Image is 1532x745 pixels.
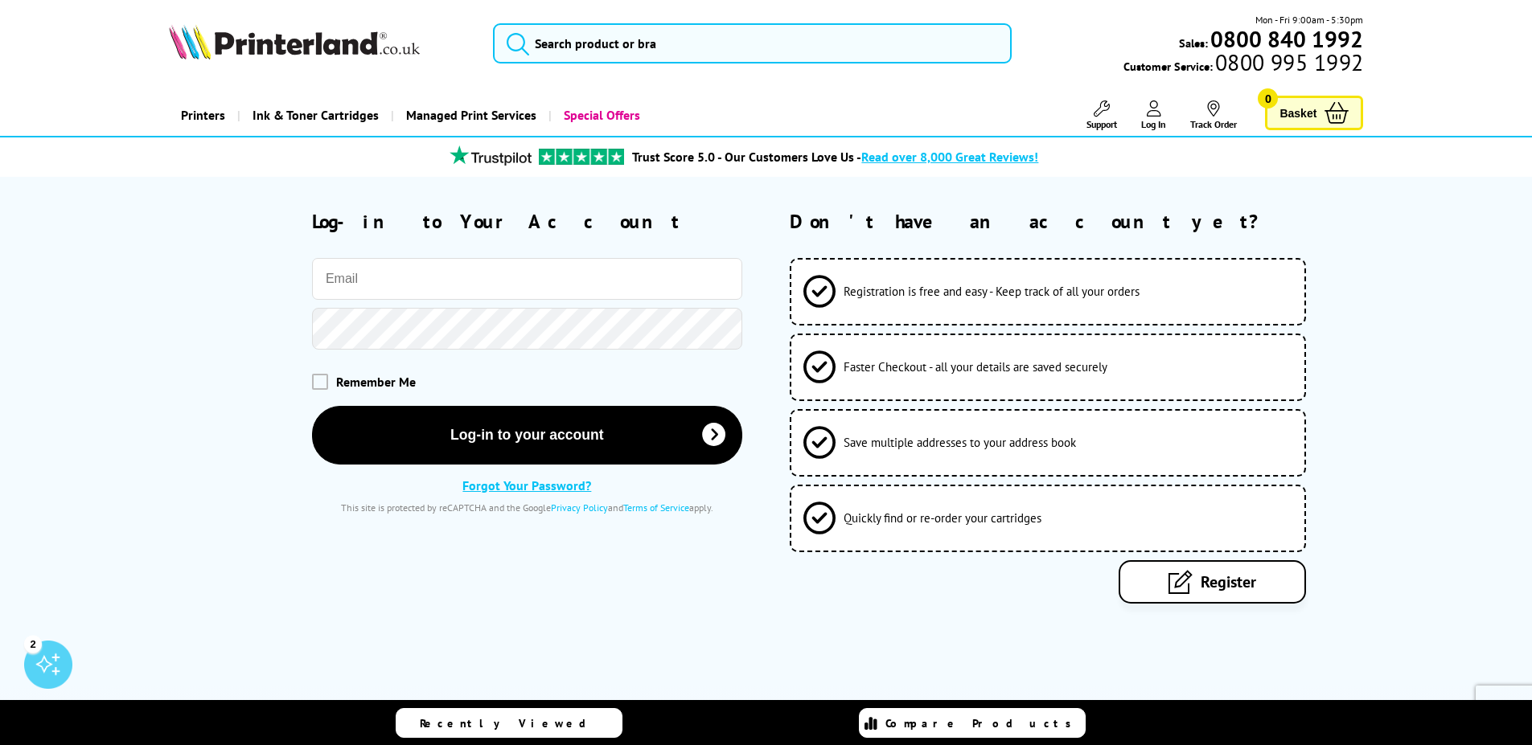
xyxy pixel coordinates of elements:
[1123,55,1363,74] span: Customer Service:
[169,24,420,59] img: Printerland Logo
[396,708,622,738] a: Recently Viewed
[1086,100,1117,130] a: Support
[420,716,602,731] span: Recently Viewed
[391,95,548,136] a: Managed Print Services
[253,95,379,136] span: Ink & Toner Cartridges
[1179,35,1208,51] span: Sales:
[632,149,1038,165] a: Trust Score 5.0 - Our Customers Love Us -Read over 8,000 Great Reviews!
[844,435,1076,450] span: Save multiple addresses to your address book
[1265,96,1363,130] a: Basket 0
[312,209,742,234] h2: Log-in to Your Account
[844,284,1140,299] span: Registration is free and easy - Keep track of all your orders
[312,406,742,465] button: Log-in to your account
[462,477,591,493] a: Forgot Your Password?
[1213,55,1363,70] span: 0800 995 1992
[548,95,652,136] a: Special Offers
[861,149,1038,165] span: Read over 8,000 Great Reviews!
[1255,12,1363,27] span: Mon - Fri 9:00am - 5:30pm
[1119,560,1306,604] a: Register
[623,501,689,514] a: Terms of Service
[844,359,1107,375] span: Faster Checkout - all your details are saved securely
[844,510,1041,526] span: Quickly find or re-order your cartridges
[1258,88,1278,108] span: 0
[1201,571,1256,592] span: Register
[169,24,474,63] a: Printerland Logo
[312,258,742,300] input: Email
[539,149,624,165] img: trustpilot rating
[237,95,391,136] a: Ink & Toner Cartridges
[336,374,416,390] span: Remember Me
[1141,118,1166,130] span: Log In
[859,708,1086,738] a: Compare Products
[551,501,608,514] a: Privacy Policy
[493,23,1012,63] input: Search product or bra
[1086,118,1117,130] span: Support
[1141,100,1166,130] a: Log In
[790,209,1363,234] h2: Don't have an account yet?
[885,716,1080,731] span: Compare Products
[442,145,539,166] img: trustpilot rating
[1208,31,1363,47] a: 0800 840 1992
[24,635,42,653] div: 2
[1210,24,1363,54] b: 0800 840 1992
[1279,102,1316,124] span: Basket
[312,501,742,514] div: This site is protected by reCAPTCHA and the Google and apply.
[1190,100,1237,130] a: Track Order
[169,95,237,136] a: Printers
